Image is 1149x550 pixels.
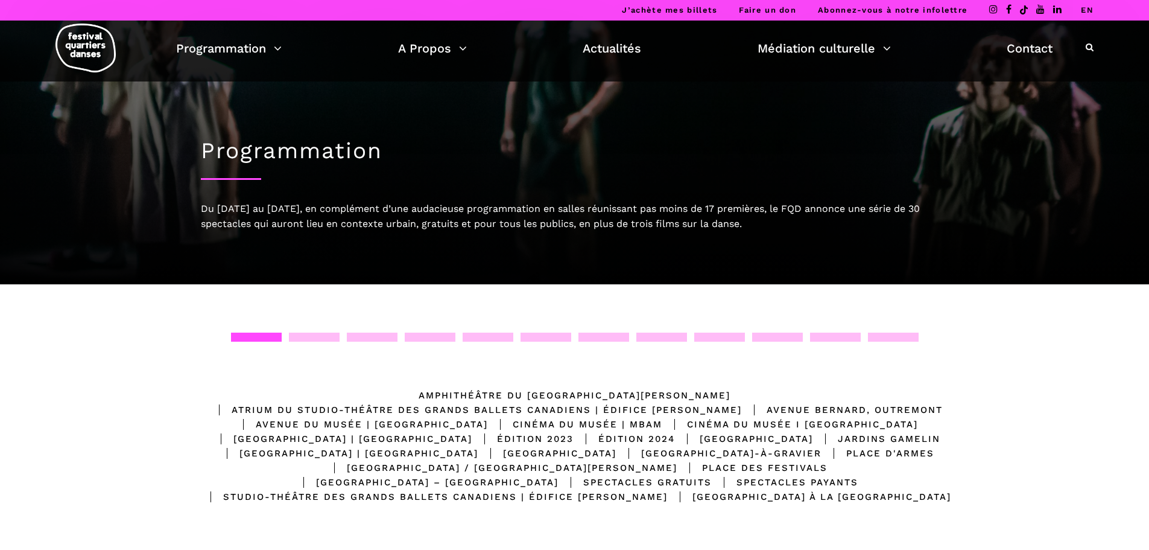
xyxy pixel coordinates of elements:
div: [GEOGRAPHIC_DATA] / [GEOGRAPHIC_DATA][PERSON_NAME] [322,461,677,475]
a: J’achète mes billets [622,5,717,14]
div: [GEOGRAPHIC_DATA] à la [GEOGRAPHIC_DATA] [668,490,951,504]
a: Programmation [176,38,282,59]
div: [GEOGRAPHIC_DATA] – [GEOGRAPHIC_DATA] [291,475,559,490]
a: Abonnez-vous à notre infolettre [818,5,967,14]
div: Amphithéâtre du [GEOGRAPHIC_DATA][PERSON_NAME] [419,388,730,403]
a: Médiation culturelle [758,38,891,59]
div: Cinéma du Musée I [GEOGRAPHIC_DATA] [662,417,918,432]
div: [GEOGRAPHIC_DATA] [675,432,813,446]
a: Actualités [583,38,641,59]
div: Spectacles gratuits [559,475,712,490]
div: [GEOGRAPHIC_DATA] | [GEOGRAPHIC_DATA] [215,446,478,461]
div: Jardins Gamelin [813,432,940,446]
div: Spectacles Payants [712,475,858,490]
a: A Propos [398,38,467,59]
a: EN [1081,5,1094,14]
div: Édition 2024 [574,432,675,446]
a: Faire un don [739,5,796,14]
img: logo-fqd-med [55,24,116,72]
div: Studio-Théâtre des Grands Ballets Canadiens | Édifice [PERSON_NAME] [198,490,668,504]
div: Édition 2023 [472,432,574,446]
div: Du [DATE] au [DATE], en complément d’une audacieuse programmation en salles réunissant pas moins ... [201,201,949,232]
div: [GEOGRAPHIC_DATA]-à-Gravier [616,446,821,461]
h1: Programmation [201,138,949,164]
div: Avenue du Musée | [GEOGRAPHIC_DATA] [231,417,488,432]
div: Cinéma du Musée | MBAM [488,417,662,432]
div: Place d'Armes [821,446,934,461]
div: Place des Festivals [677,461,828,475]
a: Contact [1007,38,1052,59]
div: Avenue Bernard, Outremont [742,403,943,417]
div: [GEOGRAPHIC_DATA] | [GEOGRAPHIC_DATA] [209,432,472,446]
div: [GEOGRAPHIC_DATA] [478,446,616,461]
div: Atrium du Studio-Théâtre des Grands Ballets Canadiens | Édifice [PERSON_NAME] [207,403,742,417]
